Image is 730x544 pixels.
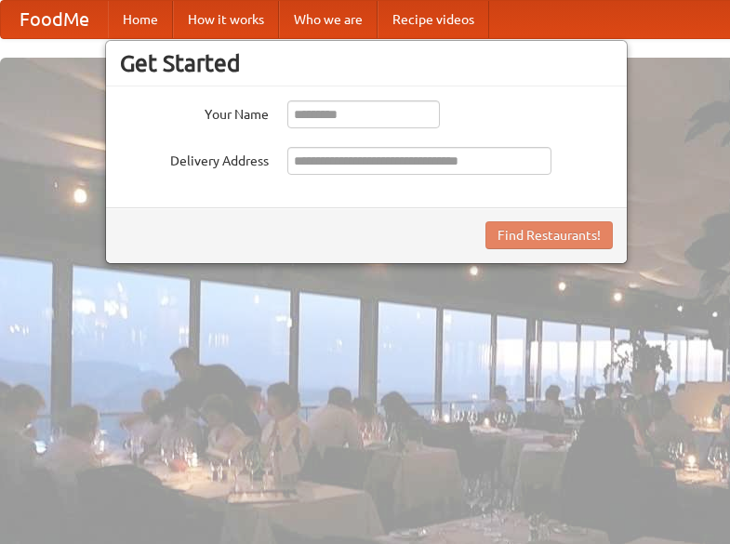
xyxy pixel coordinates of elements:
[485,221,613,249] button: Find Restaurants!
[173,1,279,38] a: How it works
[120,100,269,124] label: Your Name
[120,147,269,170] label: Delivery Address
[120,49,613,77] h3: Get Started
[279,1,378,38] a: Who we are
[108,1,173,38] a: Home
[1,1,108,38] a: FoodMe
[378,1,489,38] a: Recipe videos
